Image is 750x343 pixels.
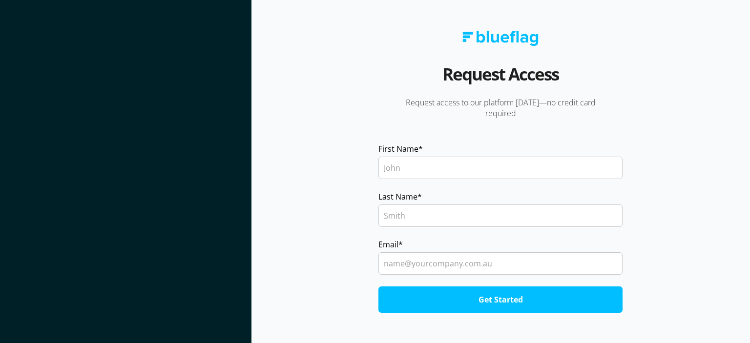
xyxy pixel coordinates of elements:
[442,61,559,97] h2: Request Access
[378,157,623,179] input: John
[462,31,539,46] img: Blue Flag logo
[378,204,623,227] input: Smith
[378,252,623,275] input: name@yourcompany.com.au
[378,286,623,313] input: Get Started
[378,191,417,202] span: Last Name
[378,143,418,155] span: First Name
[376,97,625,119] p: Request access to our platform [DATE]—no credit card required
[378,239,398,250] span: Email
